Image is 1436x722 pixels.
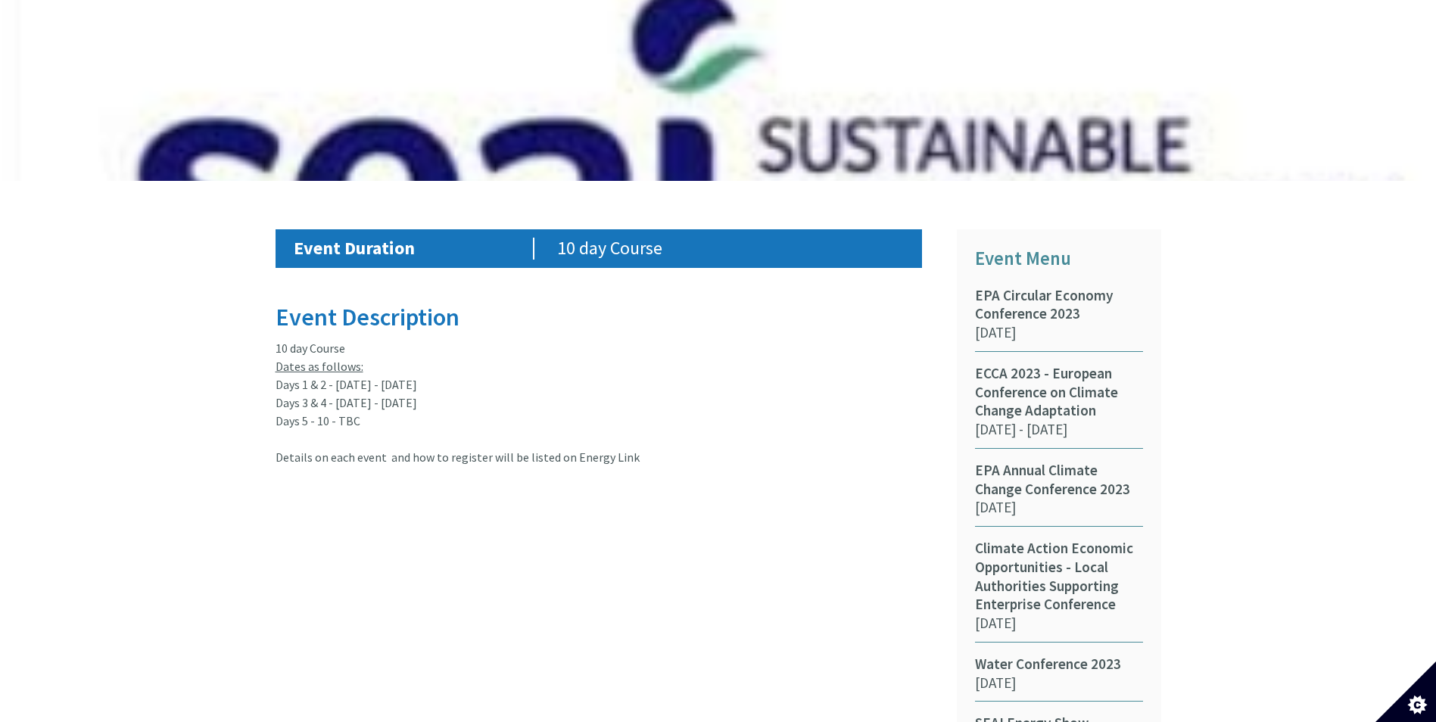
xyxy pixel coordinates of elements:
span: [DATE] [975,323,1016,341]
u: Dates as follows: [276,359,363,374]
p: 10 day Course [557,238,904,260]
span: ECCA 2023 - European Conference on Climate Change Adaptation [975,364,1143,421]
span: [DATE] [975,674,1016,692]
span: [DATE] [975,614,1016,632]
a: EPA Circular Economy Conference 2023 [DATE] [975,286,1143,352]
p: Event Menu [975,244,1143,274]
button: Set cookie preferences [1375,661,1436,722]
a: Climate Action Economic Opportunities - Local Authorities Supporting Enterprise Conference [DATE] [975,539,1143,643]
article: 10 day Course Days 1 & 2 - [DATE] - [DATE] Days 3 & 4 - [DATE] - [DATE] Days 5 - 10 - TBC Details... [276,304,934,466]
span: EPA Annual Climate Change Conference 2023 [975,461,1143,499]
span: [DATE] [975,498,1016,516]
strong: Event Duration [294,236,415,260]
span: EPA Circular Economy Conference 2023 [975,286,1143,324]
a: EPA Annual Climate Change Conference 2023 [DATE] [975,461,1143,527]
span: Water Conference 2023 [975,655,1143,674]
h3: Event Description [276,304,922,331]
a: Water Conference 2023 [DATE] [975,655,1143,702]
span: Climate Action Economic Opportunities - Local Authorities Supporting Enterprise Conference [975,539,1143,615]
a: ECCA 2023 - European Conference on Climate Change Adaptation [DATE] - [DATE] [975,364,1143,449]
span: [DATE] - [DATE] [975,420,1067,438]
